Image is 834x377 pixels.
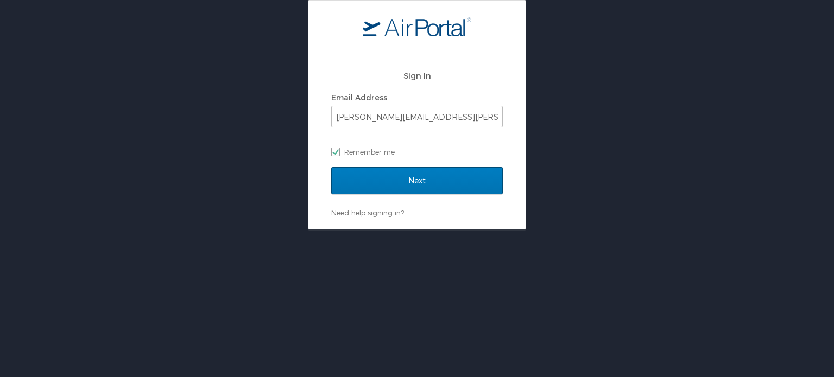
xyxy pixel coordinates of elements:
[331,167,503,194] input: Next
[363,17,471,36] img: logo
[331,69,503,82] h2: Sign In
[331,93,387,102] label: Email Address
[331,144,503,160] label: Remember me
[331,208,404,217] a: Need help signing in?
